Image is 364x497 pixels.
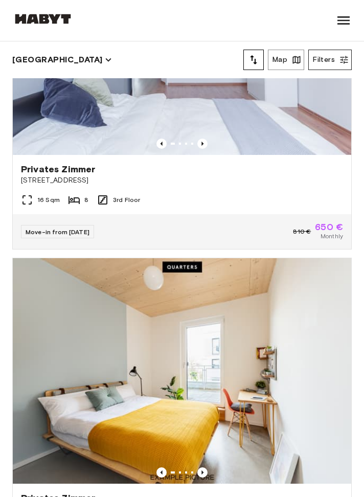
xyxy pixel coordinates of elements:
[37,195,60,205] span: 16 Sqm
[293,227,311,236] span: 810 €
[315,222,343,232] span: 650 €
[156,139,167,149] button: Previous image
[268,50,304,70] button: Map
[13,258,351,484] img: Marketing picture of unit DE-01-07-007-01Q
[113,195,140,205] span: 3rd Floor
[156,467,167,478] button: Previous image
[21,175,343,186] span: [STREET_ADDRESS]
[84,195,88,205] span: 8
[197,139,208,149] button: Previous image
[21,163,95,175] span: Privates Zimmer
[12,53,112,67] button: [GEOGRAPHIC_DATA]
[26,228,89,236] span: Move-in from [DATE]
[12,14,74,24] img: Habyt
[321,232,343,241] span: Monthly
[243,50,264,70] button: tune
[308,50,352,70] button: Filters
[197,467,208,478] button: Previous image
